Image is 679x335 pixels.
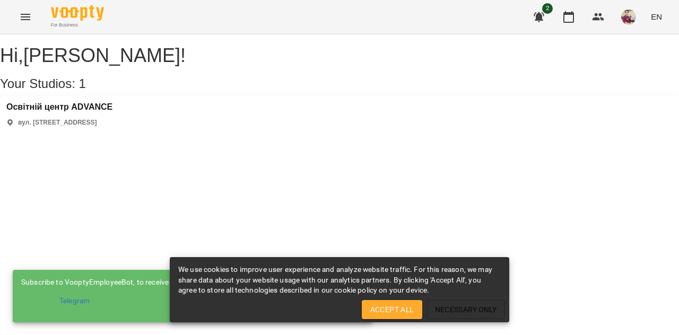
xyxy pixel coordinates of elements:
[621,10,636,24] img: dfc60162b43a0488fe2d90947236d7f9.jpg
[6,102,112,112] a: Освітній центр ADVANCE
[51,22,104,29] span: For Business
[651,11,662,22] span: EN
[51,5,104,21] img: Voopty Logo
[647,7,666,27] button: EN
[13,4,38,30] button: Menu
[79,76,86,91] span: 1
[542,3,553,14] span: 2
[18,118,97,127] p: вул. [STREET_ADDRESS]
